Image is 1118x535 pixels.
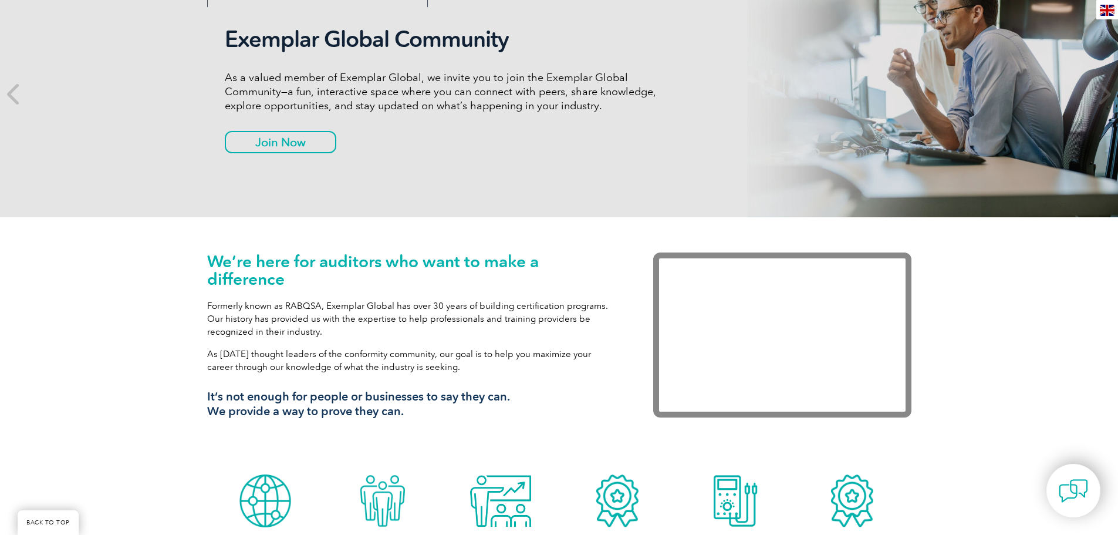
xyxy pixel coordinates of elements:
a: BACK TO TOP [18,510,79,535]
p: As [DATE] thought leaders of the conformity community, our goal is to help you maximize your care... [207,348,618,374]
img: contact-chat.png [1059,476,1088,506]
p: Formerly known as RABQSA, Exemplar Global has over 30 years of building certification programs. O... [207,300,618,338]
a: Join Now [225,131,336,153]
h3: It’s not enough for people or businesses to say they can. We provide a way to prove they can. [207,389,618,419]
p: As a valued member of Exemplar Global, we invite you to join the Exemplar Global Community—a fun,... [225,70,665,113]
iframe: Exemplar Global: Working together to make a difference [653,253,911,418]
h1: We’re here for auditors who want to make a difference [207,253,618,288]
img: en [1100,5,1114,16]
h2: Exemplar Global Community [225,26,665,53]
